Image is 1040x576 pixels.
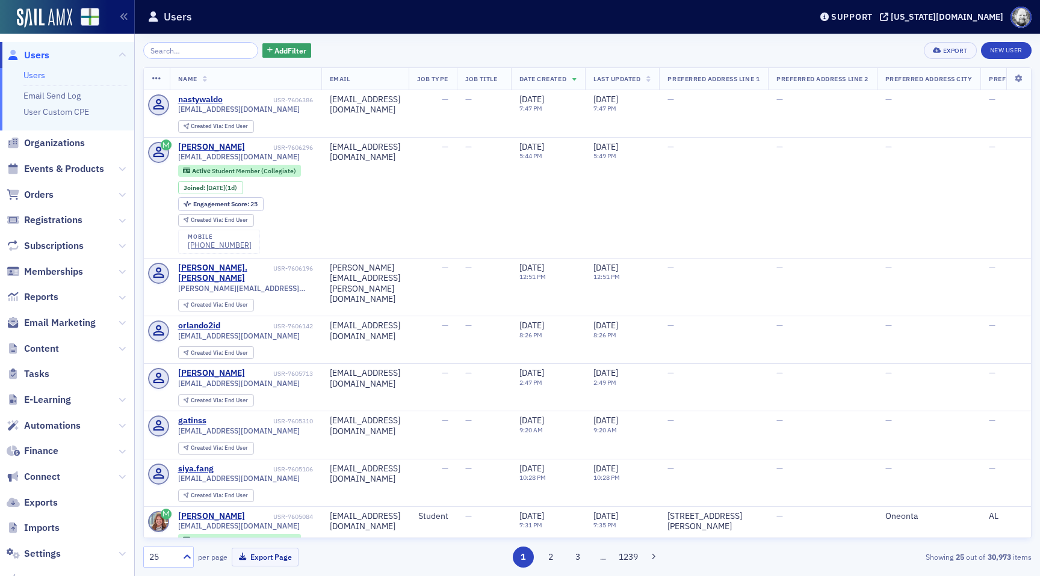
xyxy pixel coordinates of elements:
[23,106,89,117] a: User Custom CPE
[885,367,892,378] span: —
[465,320,472,331] span: —
[519,272,546,281] time: 12:51 PM
[593,367,618,378] span: [DATE]
[989,367,995,378] span: —
[519,104,542,112] time: 7:47 PM
[178,379,300,388] span: [EMAIL_ADDRESS][DOMAIN_NAME]
[7,213,82,227] a: Registrations
[17,8,72,28] img: SailAMX
[178,521,300,530] span: [EMAIL_ADDRESS][DOMAIN_NAME]
[178,464,214,474] a: siya.fang
[23,90,81,101] a: Email Send Log
[465,367,472,378] span: —
[442,94,448,105] span: —
[178,331,300,340] span: [EMAIL_ADDRESS][DOMAIN_NAME]
[178,181,243,194] div: Joined: 2025-09-01 00:00:00
[593,262,618,273] span: [DATE]
[989,141,995,152] span: —
[989,262,995,273] span: —
[222,322,313,330] div: USR-7606142
[178,511,245,522] a: [PERSON_NAME]
[191,491,224,499] span: Created Via :
[989,320,995,331] span: —
[989,463,995,474] span: —
[7,367,49,381] a: Tasks
[513,547,534,568] button: 1
[667,415,674,426] span: —
[593,415,618,426] span: [DATE]
[178,105,300,114] span: [EMAIL_ADDRESS][DOMAIN_NAME]
[191,349,224,357] span: Created Via :
[178,75,197,83] span: Name
[198,551,227,562] label: per page
[191,123,248,130] div: End User
[183,167,296,174] a: Active Student Member (Collegiate)
[417,75,448,83] span: Job Type
[744,551,1032,562] div: Showing out of items
[178,142,245,153] a: [PERSON_NAME]
[178,415,206,426] a: gatinss
[7,470,60,483] a: Connect
[191,350,248,357] div: End User
[776,262,783,273] span: —
[178,214,254,227] div: Created Via: End User
[149,551,176,563] div: 25
[330,511,400,532] div: [EMAIL_ADDRESS][DOMAIN_NAME]
[24,49,49,62] span: Users
[667,367,674,378] span: —
[178,263,271,284] a: [PERSON_NAME].[PERSON_NAME]
[7,239,84,253] a: Subscriptions
[891,11,1003,22] div: [US_STATE][DOMAIN_NAME]
[465,141,472,152] span: —
[81,8,99,26] img: SailAMX
[519,415,544,426] span: [DATE]
[24,496,58,509] span: Exports
[7,316,96,329] a: Email Marketing
[178,442,254,455] div: Created Via: End User
[7,547,61,560] a: Settings
[465,415,472,426] span: —
[212,167,296,175] span: Student Member (Collegiate)
[1011,7,1032,28] span: Profile
[593,320,618,331] span: [DATE]
[593,521,616,529] time: 7:35 PM
[330,142,400,163] div: [EMAIL_ADDRESS][DOMAIN_NAME]
[885,415,892,426] span: —
[593,463,618,474] span: [DATE]
[442,463,448,474] span: —
[776,463,783,474] span: —
[776,94,783,105] span: —
[667,320,674,331] span: —
[7,444,58,458] a: Finance
[183,536,296,544] a: Active Student Member (Collegiate)
[72,8,99,28] a: View Homepage
[593,94,618,105] span: [DATE]
[188,241,252,250] div: [PHONE_NUMBER]
[831,11,873,22] div: Support
[24,213,82,227] span: Registrations
[206,184,237,192] div: (1d)
[519,473,546,482] time: 10:28 PM
[667,75,760,83] span: Preferred Address Line 1
[188,233,252,241] div: mobile
[519,75,566,83] span: Date Created
[330,263,400,305] div: [PERSON_NAME][EMAIL_ADDRESS][PERSON_NAME][DOMAIN_NAME]
[212,536,296,544] span: Student Member (Collegiate)
[667,262,674,273] span: —
[7,290,58,304] a: Reports
[7,162,104,176] a: Events & Products
[519,367,544,378] span: [DATE]
[191,302,248,308] div: End User
[24,547,61,560] span: Settings
[7,393,71,406] a: E-Learning
[519,463,544,474] span: [DATE]
[232,548,299,566] button: Export Page
[178,320,220,331] a: orlando2id
[776,367,783,378] span: —
[178,94,223,105] a: nastywaldo
[208,417,313,425] div: USR-7605310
